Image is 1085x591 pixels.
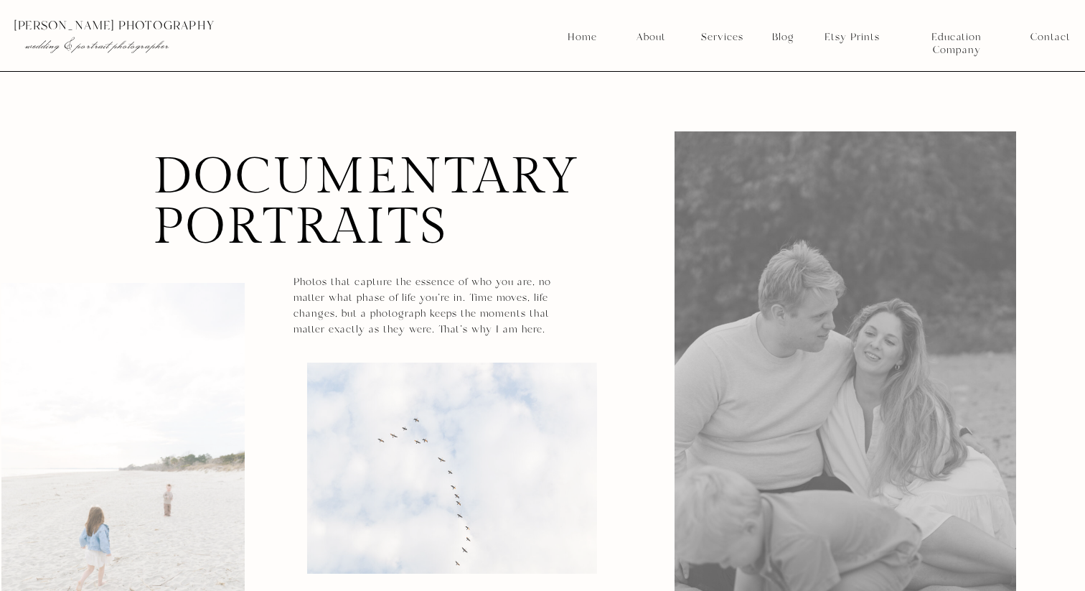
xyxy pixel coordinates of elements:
a: Etsy Prints [819,31,885,44]
a: Blog [767,31,799,44]
h2: Photos that capture the essence of who you are, no matter what phase of life you're in. Time move... [293,274,555,335]
a: Services [695,31,748,44]
a: Home [567,31,598,44]
p: [PERSON_NAME] photography [14,19,318,32]
h1: documentary portraits [153,152,548,246]
p: wedding & portrait photographer [25,38,288,52]
a: Contact [1030,31,1070,44]
a: Education Company [907,31,1006,44]
a: About [632,31,669,44]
